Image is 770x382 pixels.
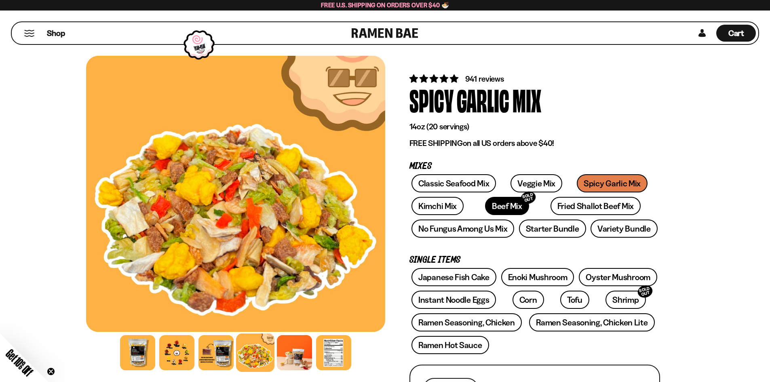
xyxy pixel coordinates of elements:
span: 4.75 stars [409,74,460,84]
a: ShrimpSOLD OUT [605,291,646,309]
a: Corn [513,291,544,309]
button: Mobile Menu Trigger [24,30,35,37]
a: Instant Noodle Eggs [411,291,496,309]
p: 14oz (20 servings) [409,122,660,132]
a: Ramen Hot Sauce [411,336,489,354]
a: Classic Seafood Mix [411,174,496,192]
a: No Fungus Among Us Mix [411,219,514,238]
div: Mix [513,84,541,115]
span: Get 10% Off [4,347,35,378]
strong: FREE SHIPPING [409,138,463,148]
div: Garlic [457,84,509,115]
div: SOLD OUT [636,284,654,300]
a: Fried Shallot Beef Mix [551,197,641,215]
a: Ramen Seasoning, Chicken [411,313,522,331]
a: Tofu [560,291,589,309]
span: Cart [728,28,744,38]
a: Variety Bundle [591,219,658,238]
span: 941 reviews [465,74,504,84]
button: Close teaser [47,367,55,376]
a: Kimchi Mix [411,197,464,215]
a: Cart [716,22,756,44]
a: Beef MixSOLD OUT [485,197,529,215]
a: Starter Bundle [519,219,586,238]
span: Free U.S. Shipping on Orders over $40 🍜 [321,1,449,9]
a: Shop [47,25,65,42]
p: Single Items [409,256,660,264]
div: Spicy [409,84,454,115]
a: Enoki Mushroom [501,268,574,286]
p: on all US orders above $40! [409,138,660,148]
a: Ramen Seasoning, Chicken Lite [529,313,654,331]
a: Oyster Mushroom [579,268,657,286]
span: Shop [47,28,65,39]
a: Veggie Mix [511,174,562,192]
p: Mixes [409,163,660,170]
div: SOLD OUT [519,190,537,206]
a: Japanese Fish Cake [411,268,496,286]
